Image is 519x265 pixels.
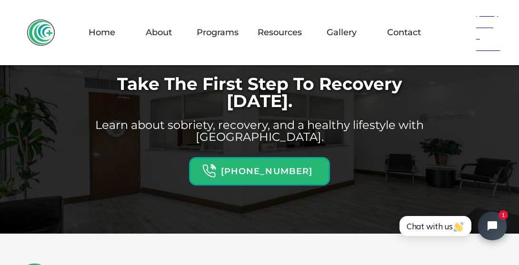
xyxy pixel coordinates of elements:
[216,164,317,178] h6: [PHONE_NUMBER]
[258,18,302,47] div: Resources
[83,19,121,46] a: Home
[457,23,471,38] img: Header Calendar Icons
[321,19,362,46] a: Gallery
[202,164,216,178] img: Header Calendar Icons
[471,6,505,54] h6: (561) 463 - 8867
[140,19,178,46] a: About
[93,119,426,143] p: Learn about sobriety, recovery, and a healthy lifestyle with [GEOGRAPHIC_DATA].
[389,204,515,248] iframe: Tidio Chat
[27,18,55,46] a: home
[197,18,239,47] div: Programs
[93,75,426,109] div: Take The First Step To Recovery [DATE].
[258,28,302,37] div: Resources
[197,28,239,37] div: Programs
[189,152,330,186] a: Header Calendar Icons[PHONE_NUMBER]
[381,19,427,46] a: Contact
